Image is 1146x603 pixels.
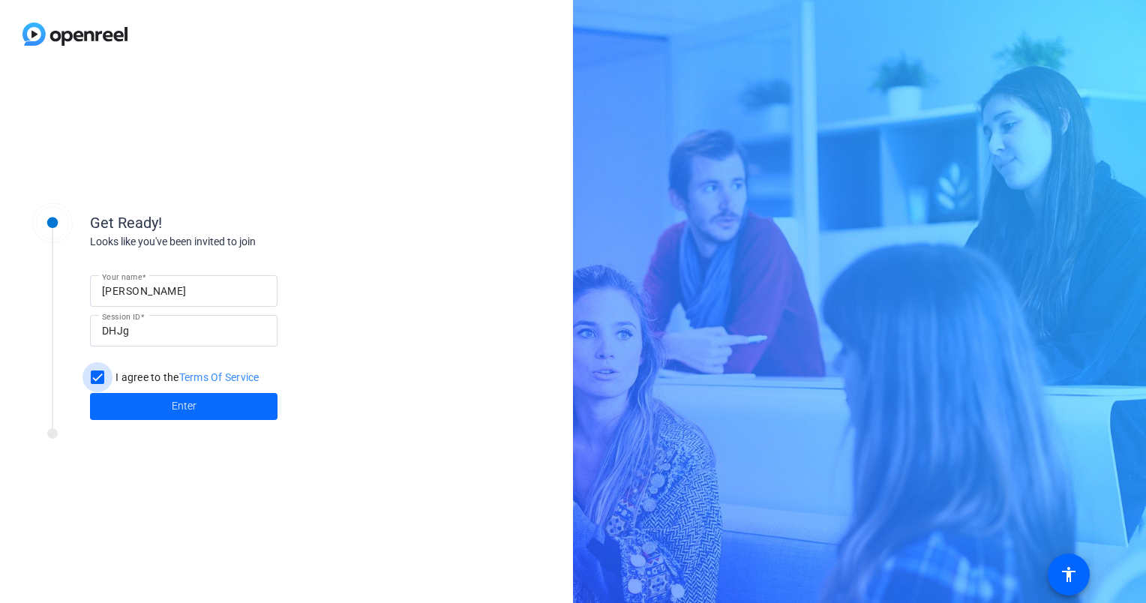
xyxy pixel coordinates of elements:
mat-icon: accessibility [1060,565,1078,583]
span: Enter [172,398,196,414]
div: Get Ready! [90,211,390,234]
mat-label: Session ID [102,312,140,321]
button: Enter [90,393,277,420]
div: Looks like you've been invited to join [90,234,390,250]
a: Terms Of Service [179,371,259,383]
mat-label: Your name [102,272,142,281]
label: I agree to the [112,370,259,385]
